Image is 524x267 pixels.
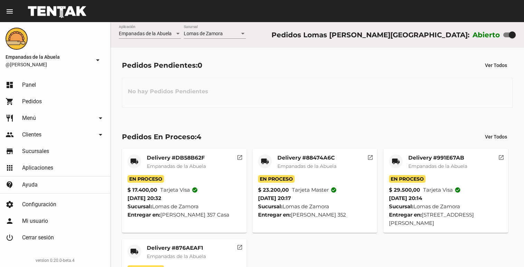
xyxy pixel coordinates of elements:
[122,81,214,102] h3: No hay Pedidos Pendientes
[130,247,139,256] mat-icon: local_shipping
[127,211,160,218] strong: Entregar en:
[6,7,14,16] mat-icon: menu
[271,29,469,40] div: Pedidos Lomas [PERSON_NAME][GEOGRAPHIC_DATA]:
[408,163,467,169] span: Empanadas de la Abuela
[258,186,289,194] strong: $ 23.200,00
[423,186,461,194] span: Tarjeta visa
[258,202,372,211] div: Lomas de Zamora
[22,82,36,88] span: Panel
[127,203,152,210] strong: Sucursal:
[122,60,202,71] div: Pedidos Pendientes:
[119,31,172,36] span: Empanadas de la Abuela
[6,131,14,139] mat-icon: people
[22,201,56,208] span: Configuración
[147,245,206,251] mat-card-title: Delivery #876AEAF1
[6,181,14,189] mat-icon: contact_support
[160,186,198,194] span: Tarjeta visa
[498,153,504,160] mat-icon: open_in_new
[292,186,337,194] span: Tarjeta master
[96,114,105,122] mat-icon: arrow_drop_down
[6,217,14,225] mat-icon: person
[6,147,14,155] mat-icon: store
[389,211,503,227] div: [STREET_ADDRESS][PERSON_NAME]
[389,203,413,210] strong: Sucursal:
[261,157,269,165] mat-icon: local_shipping
[22,115,36,122] span: Menú
[389,211,422,218] strong: Entregar en:
[237,153,243,160] mat-icon: open_in_new
[277,163,336,169] span: Empanadas de la Abuela
[22,131,41,138] span: Clientes
[389,195,422,201] span: [DATE] 20:14
[147,163,206,169] span: Empanadas de la Abuela
[408,154,467,161] mat-card-title: Delivery #991E67AB
[277,154,336,161] mat-card-title: Delivery #88474A6C
[6,61,91,68] span: @[PERSON_NAME]
[22,98,42,105] span: Pedidos
[479,131,513,143] button: Ver Todos
[96,131,105,139] mat-icon: arrow_drop_down
[6,97,14,106] mat-icon: shopping_cart
[197,133,201,141] span: 4
[22,164,53,171] span: Aplicaciones
[127,202,241,211] div: Lomas de Zamora
[94,56,102,64] mat-icon: arrow_drop_down
[127,211,241,219] div: [PERSON_NAME] 357 Casa
[184,31,223,36] span: Lomas de Zamora
[22,181,38,188] span: Ayuda
[130,157,139,165] mat-icon: local_shipping
[22,148,49,155] span: Sucursales
[6,164,14,172] mat-icon: apps
[258,211,291,218] strong: Entregar en:
[258,175,295,183] span: En Proceso
[331,187,337,193] mat-icon: check_circle
[6,233,14,242] mat-icon: power_settings_new
[147,253,206,259] span: Empanadas de la Abuela
[122,131,201,142] div: Pedidos En Proceso:
[258,203,283,210] strong: Sucursal:
[6,114,14,122] mat-icon: restaurant
[389,202,503,211] div: Lomas de Zamora
[389,175,426,183] span: En Proceso
[479,59,513,71] button: Ver Todos
[485,134,507,140] span: Ver Todos
[392,157,400,165] mat-icon: local_shipping
[258,211,372,219] div: [PERSON_NAME] 352
[6,257,105,264] div: version 0.20.0-beta.4
[237,243,243,249] mat-icon: open_in_new
[495,239,517,260] iframe: chat widget
[127,195,161,201] span: [DATE] 20:32
[258,195,291,201] span: [DATE] 20:17
[127,175,164,183] span: En Proceso
[198,61,202,69] span: 0
[473,29,500,40] label: Abierto
[367,153,373,160] mat-icon: open_in_new
[22,234,54,241] span: Cerrar sesión
[6,28,28,50] img: f0136945-ed32-4f7c-91e3-a375bc4bb2c5.png
[147,154,206,161] mat-card-title: Delivery #DB58B62F
[6,200,14,209] mat-icon: settings
[22,218,48,225] span: Mi usuario
[389,186,420,194] strong: $ 29.500,00
[6,81,14,89] mat-icon: dashboard
[192,187,198,193] mat-icon: check_circle
[6,53,91,61] span: Empanadas de la Abuela
[455,187,461,193] mat-icon: check_circle
[127,186,157,194] strong: $ 17.400,00
[485,63,507,68] span: Ver Todos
